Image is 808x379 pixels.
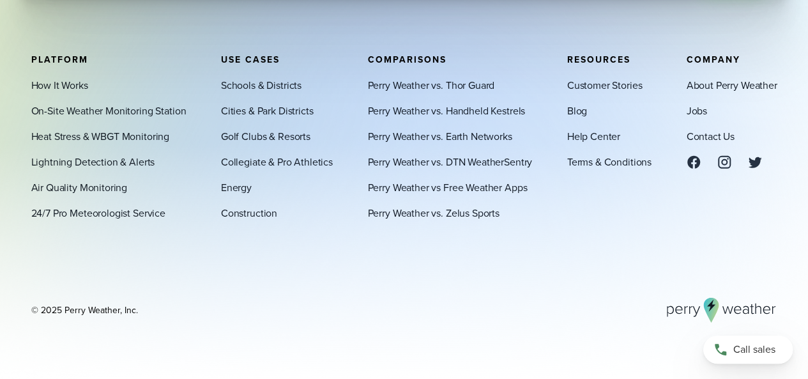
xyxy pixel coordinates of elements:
a: Contact Us [686,128,734,144]
a: Golf Clubs & Resorts [221,128,310,144]
span: Use Cases [221,52,280,66]
span: Call sales [733,342,775,357]
a: Lightning Detection & Alerts [31,154,155,169]
a: Terms & Conditions [567,154,652,169]
span: Platform [31,52,88,66]
a: Heat Stress & WBGT Monitoring [31,128,170,144]
a: Perry Weather vs. DTN WeatherSentry [367,154,532,169]
a: Perry Weather vs Free Weather Apps [367,180,527,195]
a: Perry Weather vs. Thor Guard [367,77,494,93]
span: Resources [567,52,630,66]
span: Comparisons [367,52,446,66]
a: Customer Stories [567,77,643,93]
a: Collegiate & Pro Athletics [221,154,333,169]
a: Call sales [703,336,793,364]
a: Perry Weather vs. Handheld Kestrels [367,103,525,118]
a: Air Quality Monitoring [31,180,128,195]
a: Energy [221,180,252,195]
a: 24/7 Pro Meteorologist Service [31,205,165,220]
a: On-Site Weather Monitoring Station [31,103,187,118]
div: © 2025 Perry Weather, Inc. [31,304,138,316]
a: Construction [221,205,277,220]
a: Blog [567,103,587,118]
span: Company [686,52,740,66]
a: Perry Weather vs. Earth Networks [367,128,512,144]
a: Cities & Park Districts [221,103,313,118]
a: Schools & Districts [221,77,301,93]
a: About Perry Weather [686,77,777,93]
a: Jobs [686,103,706,118]
a: Perry Weather vs. Zelus Sports [367,205,499,220]
a: How It Works [31,77,88,93]
a: Help Center [567,128,620,144]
